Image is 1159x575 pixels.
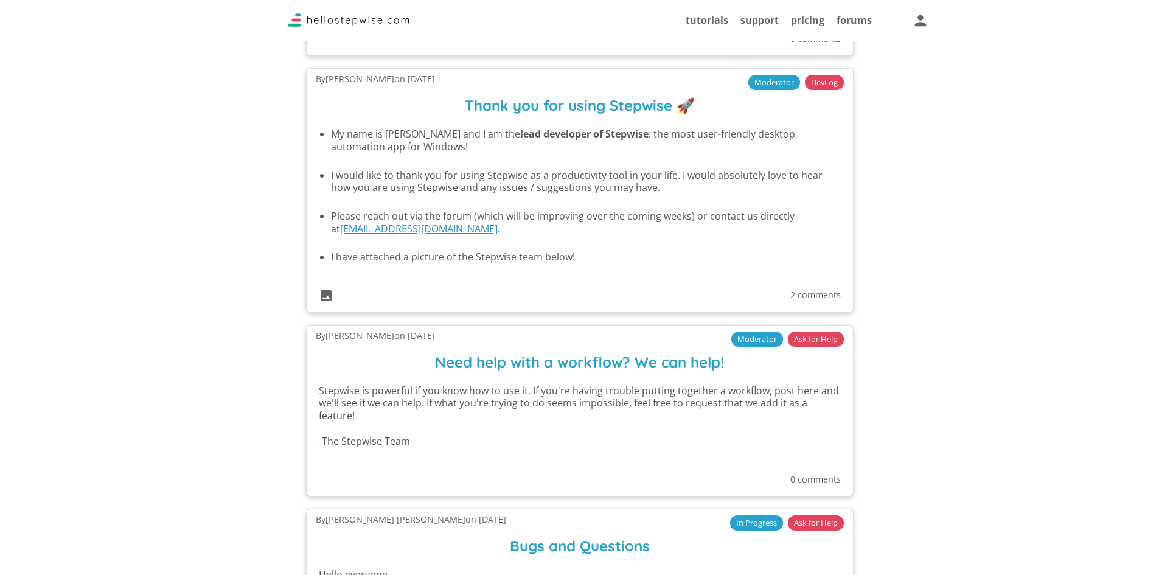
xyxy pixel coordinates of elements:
li: I have attached a picture of the Stepwise team below! [331,251,841,263]
li: I would like to thank you for using Stepwise as a productivity tool in your life. I would absolut... [331,169,841,195]
a: tutorials [686,13,728,27]
small: By [PERSON_NAME] on [DATE] [316,73,435,85]
h3: Bugs and Questions [319,524,841,559]
small: In Progress [730,515,783,531]
p: 2 comments [319,291,841,299]
small: Moderator [748,75,800,90]
a: forums [837,13,872,27]
strong: lead developer of Stepwise [520,127,649,141]
li: Please reach out via the forum (which will be improving over the coming weeks) or contact us dire... [331,210,841,235]
h3: Need help with a workflow? We can help! [319,340,841,375]
a: pricing [791,13,824,27]
p: -The Stepwise Team [319,435,841,448]
a: [EMAIL_ADDRESS][DOMAIN_NAME] [340,222,498,235]
small: By [PERSON_NAME] on [DATE] [316,330,435,341]
small: By [PERSON_NAME] [PERSON_NAME] on [DATE] [316,514,506,525]
a: support [740,13,779,27]
p: 0 comments [319,475,841,484]
a: Stepwise [288,16,409,30]
li: My name is [PERSON_NAME] and I am the : the most user-friendly desktop automation app for Windows! [331,128,841,153]
small: Ask for Help [788,515,844,531]
img: Logo [288,13,409,27]
small: DevLog [805,75,844,90]
small: Moderator [731,332,783,347]
small: Ask for Help [788,332,844,347]
p: Stepwise is powerful if you know how to use it. If you're having trouble putting together a workf... [319,385,841,422]
h3: Thank you for using Stepwise 🚀 [319,83,841,119]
